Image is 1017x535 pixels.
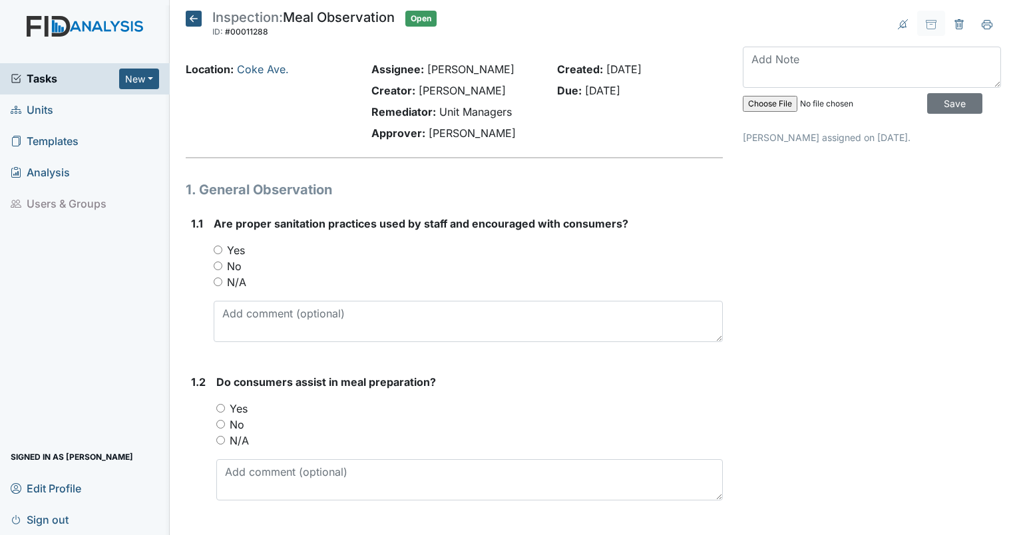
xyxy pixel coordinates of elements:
[225,27,268,37] span: #00011288
[216,420,225,429] input: No
[214,217,628,230] span: Are proper sanitation practices used by staff and encouraged with consumers?
[11,162,70,183] span: Analysis
[439,105,512,118] span: Unit Managers
[557,84,582,97] strong: Due:
[743,130,1001,144] p: [PERSON_NAME] assigned on [DATE].
[119,69,159,89] button: New
[427,63,514,76] span: [PERSON_NAME]
[216,404,225,413] input: Yes
[557,63,603,76] strong: Created:
[371,105,436,118] strong: Remediator:
[230,433,249,448] label: N/A
[186,180,723,200] h1: 1. General Observation
[186,63,234,76] strong: Location:
[216,436,225,445] input: N/A
[419,84,506,97] span: [PERSON_NAME]
[191,216,203,232] label: 1.1
[212,9,283,25] span: Inspection:
[230,401,248,417] label: Yes
[11,100,53,120] span: Units
[11,446,133,467] span: Signed in as [PERSON_NAME]
[214,246,222,254] input: Yes
[11,131,79,152] span: Templates
[191,374,206,390] label: 1.2
[405,11,437,27] span: Open
[11,71,119,87] a: Tasks
[227,242,245,258] label: Yes
[927,93,982,114] input: Save
[216,375,436,389] span: Do consumers assist in meal preparation?
[429,126,516,140] span: [PERSON_NAME]
[371,63,424,76] strong: Assignee:
[585,84,620,97] span: [DATE]
[371,126,425,140] strong: Approver:
[227,274,246,290] label: N/A
[212,11,395,40] div: Meal Observation
[227,258,242,274] label: No
[11,478,81,498] span: Edit Profile
[214,277,222,286] input: N/A
[230,417,244,433] label: No
[212,27,223,37] span: ID:
[11,509,69,530] span: Sign out
[371,84,415,97] strong: Creator:
[237,63,289,76] a: Coke Ave.
[606,63,642,76] span: [DATE]
[214,262,222,270] input: No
